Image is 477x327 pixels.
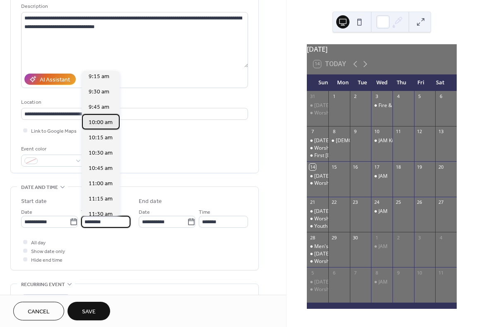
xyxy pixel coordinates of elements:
[13,302,64,320] a: Cancel
[392,74,411,91] div: Thu
[331,270,337,276] div: 6
[307,208,328,215] div: Sunday School and Faith Café
[314,145,352,152] div: Worship Service
[309,199,316,205] div: 21
[331,234,337,241] div: 29
[199,208,210,217] span: Time
[417,164,423,170] div: 19
[373,93,380,100] div: 3
[378,102,417,109] div: Fire & Fellowship
[372,74,392,91] div: Wed
[89,118,113,127] span: 10:00 am
[307,223,328,230] div: Youth Trip to White House Fruit Farm
[314,180,352,187] div: Worship Service
[438,164,444,170] div: 20
[307,180,328,187] div: Worship Service
[378,137,404,144] div: JAM Kickoff
[89,210,113,219] span: 11:30 am
[438,93,444,100] div: 6
[395,270,401,276] div: 9
[395,93,401,100] div: 4
[417,129,423,135] div: 12
[352,164,359,170] div: 16
[373,129,380,135] div: 10
[314,243,352,250] div: Men's Breakfast
[314,258,352,265] div: Worship Service
[395,199,401,205] div: 25
[314,137,381,144] div: [DATE] School and Faith Café
[314,286,352,293] div: Worship Service
[411,74,431,91] div: Fri
[309,270,316,276] div: 5
[24,74,76,85] button: AI Assistant
[314,208,381,215] div: [DATE] School and Faith Café
[81,208,93,217] span: Time
[89,103,109,112] span: 9:45 am
[89,164,113,173] span: 10:45 am
[307,286,328,293] div: Worship Service
[373,234,380,241] div: 1
[371,102,393,109] div: Fire & Fellowship
[89,195,113,203] span: 11:15 am
[31,239,46,247] span: All day
[89,179,113,188] span: 11:00 am
[417,93,423,100] div: 5
[67,302,110,320] button: Save
[371,173,393,180] div: JAM
[352,74,372,91] div: Tue
[89,72,109,81] span: 9:15 am
[21,208,32,217] span: Date
[314,223,395,230] div: Youth Trip to [GEOGRAPHIC_DATA]
[331,199,337,205] div: 22
[378,173,388,180] div: JAM
[352,199,359,205] div: 23
[373,199,380,205] div: 24
[331,129,337,135] div: 8
[313,74,333,91] div: Sun
[21,197,47,206] div: Start date
[314,251,381,258] div: [DATE] School and Faith Café
[331,164,337,170] div: 15
[438,234,444,241] div: 4
[395,234,401,241] div: 2
[89,134,113,142] span: 10:15 am
[307,110,328,117] div: Worship Service
[431,74,450,91] div: Sat
[395,129,401,135] div: 11
[309,234,316,241] div: 28
[31,256,63,265] span: Hide end time
[21,98,246,107] div: Location
[307,44,457,54] div: [DATE]
[314,173,381,180] div: [DATE] School and Faith Café
[307,137,328,144] div: Sunday School and Faith Café
[21,2,246,11] div: Description
[89,88,109,96] span: 9:30 am
[352,234,359,241] div: 30
[307,243,328,250] div: Men's Breakfast
[417,270,423,276] div: 10
[314,215,352,222] div: Worship Service
[438,199,444,205] div: 27
[309,164,316,170] div: 14
[307,279,328,286] div: Sunday School and Faith Café
[333,74,352,91] div: Mon
[307,251,328,258] div: Sunday School and Faith Café
[307,152,328,159] div: First Sunday Fellowship
[371,279,393,286] div: JAM
[309,93,316,100] div: 31
[31,127,77,136] span: Link to Google Maps
[371,243,393,250] div: JAM
[438,129,444,135] div: 13
[373,270,380,276] div: 8
[82,308,96,316] span: Save
[314,279,381,286] div: [DATE] School and Faith Café
[352,129,359,135] div: 9
[307,173,328,180] div: Sunday School and Faith Café
[395,164,401,170] div: 18
[314,110,352,117] div: Worship Service
[21,145,83,153] div: Event color
[336,137,429,144] div: [DEMOGRAPHIC_DATA] Council Meeting
[21,280,65,289] span: Recurring event
[417,234,423,241] div: 3
[307,258,328,265] div: Worship Service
